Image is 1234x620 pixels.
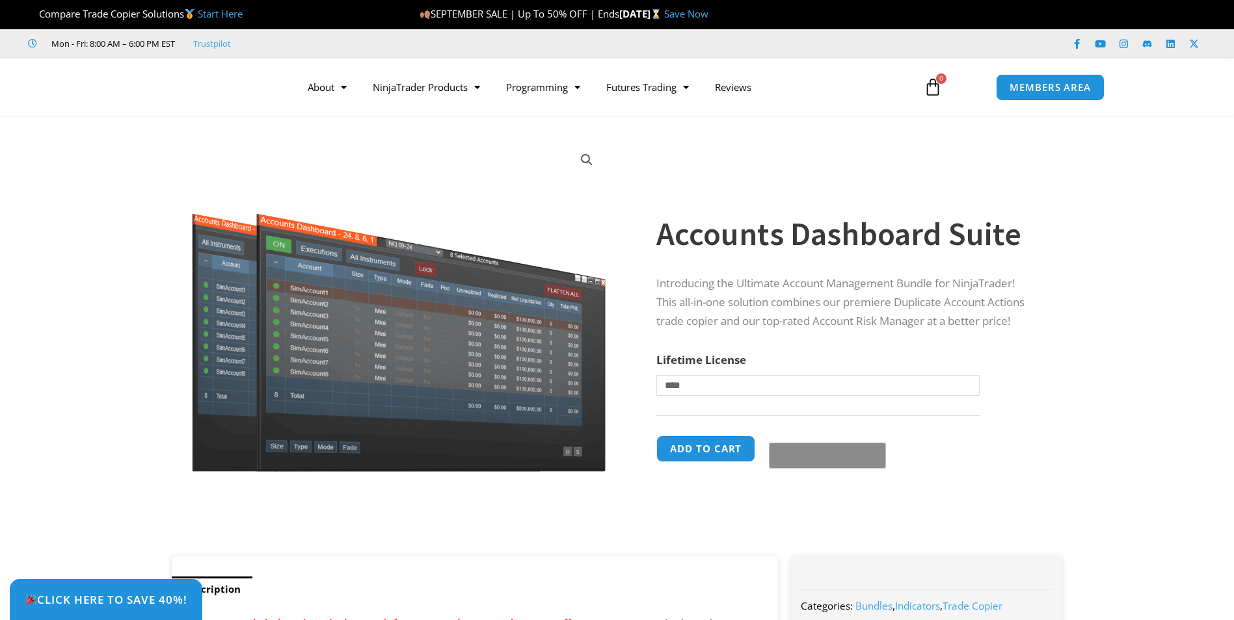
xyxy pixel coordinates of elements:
button: Add to cart [656,435,755,462]
span: 0 [936,73,946,84]
a: Clear options [656,402,677,411]
img: ⌛ [651,9,661,19]
label: Lifetime License [656,352,746,367]
a: NinjaTrader Products [360,72,493,102]
a: Reviews [702,72,764,102]
img: 🍂 [420,9,430,19]
nav: Menu [295,72,909,102]
button: Buy with GPay [769,443,886,469]
a: MEMBERS AREA [996,74,1105,101]
img: Screenshot 2024-08-26 155710eeeee [190,138,608,472]
a: View full-screen image gallery [575,148,598,172]
a: Futures Trading [593,72,702,102]
img: 🥇 [185,9,194,19]
a: Trustpilot [193,36,231,51]
a: Save Now [664,7,708,20]
a: 0 [904,68,961,106]
p: Introducing the Ultimate Account Management Bundle for NinjaTrader! This all-in-one solution comb... [656,274,1036,331]
img: 🏆 [29,9,38,19]
iframe: Secure payment input frame [766,433,883,435]
h1: Accounts Dashboard Suite [656,211,1036,257]
a: Programming [493,72,593,102]
img: LogoAI | Affordable Indicators – NinjaTrader [129,64,269,110]
strong: [DATE] [619,7,664,20]
span: MEMBERS AREA [1010,83,1091,92]
span: SEPTEMBER SALE | Up To 50% OFF | Ends [420,7,619,20]
img: 🎉 [25,594,36,605]
a: About [295,72,360,102]
a: Start Here [198,7,243,20]
span: Click Here to save 40%! [25,594,187,605]
span: Compare Trade Copier Solutions [28,7,243,20]
a: 🎉Click Here to save 40%! [10,579,202,620]
span: Mon - Fri: 8:00 AM – 6:00 PM EST [48,36,175,51]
